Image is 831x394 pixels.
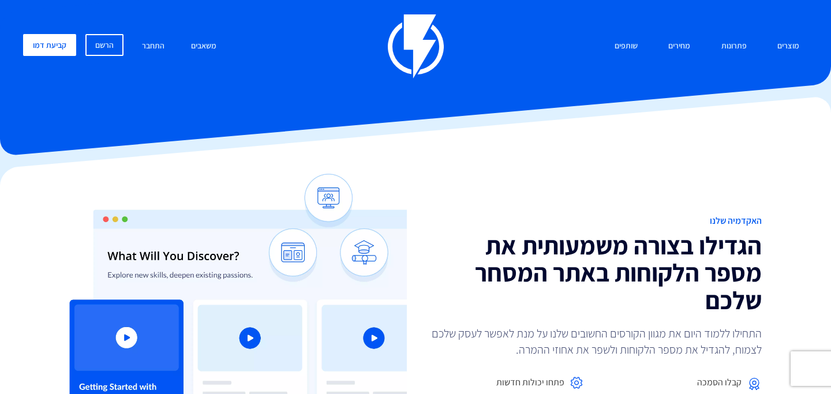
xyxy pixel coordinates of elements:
[697,376,742,389] span: קבלו הסמכה
[660,34,699,59] a: מחירים
[23,34,76,56] a: קביעת דמו
[713,34,755,59] a: פתרונות
[424,325,762,358] p: התחילו ללמוד היום את מגוון הקורסים החשובים שלנו על מנת לאפשר לעסק שלכם לצמוח, להגדיל את מספר הלקו...
[133,34,173,59] a: התחבר
[769,34,808,59] a: מוצרים
[424,216,762,226] h1: האקדמיה שלנו
[606,34,646,59] a: שותפים
[85,34,123,56] a: הרשם
[182,34,225,59] a: משאבים
[424,232,762,314] h2: הגדילו בצורה משמעותית את מספר הלקוחות באתר המסחר שלכם
[496,376,564,389] span: פתחו יכולות חדשות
